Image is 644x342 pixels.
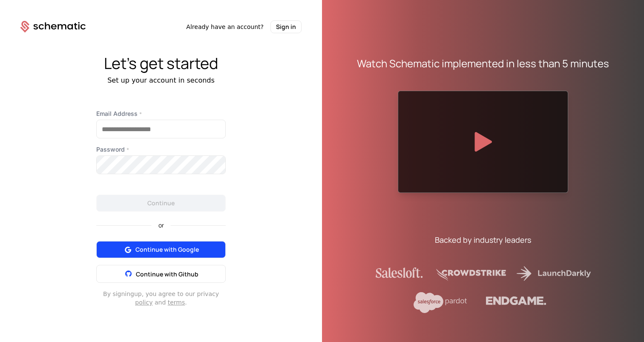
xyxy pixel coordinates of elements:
a: policy [135,299,152,306]
button: Continue with Google [96,241,226,258]
a: terms [168,299,185,306]
span: Continue with Github [136,270,198,278]
label: Password [96,145,226,154]
span: Continue with Google [135,245,199,254]
button: Sign in [270,20,302,33]
div: Watch Schematic implemented in less than 5 minutes [357,57,609,70]
label: Email Address [96,109,226,118]
div: Backed by industry leaders [435,234,531,246]
div: By signing up , you agree to our privacy and . [96,290,226,307]
button: Continue with Github [96,265,226,283]
span: Already have an account? [186,23,264,31]
span: or [152,222,171,228]
button: Continue [96,195,226,212]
